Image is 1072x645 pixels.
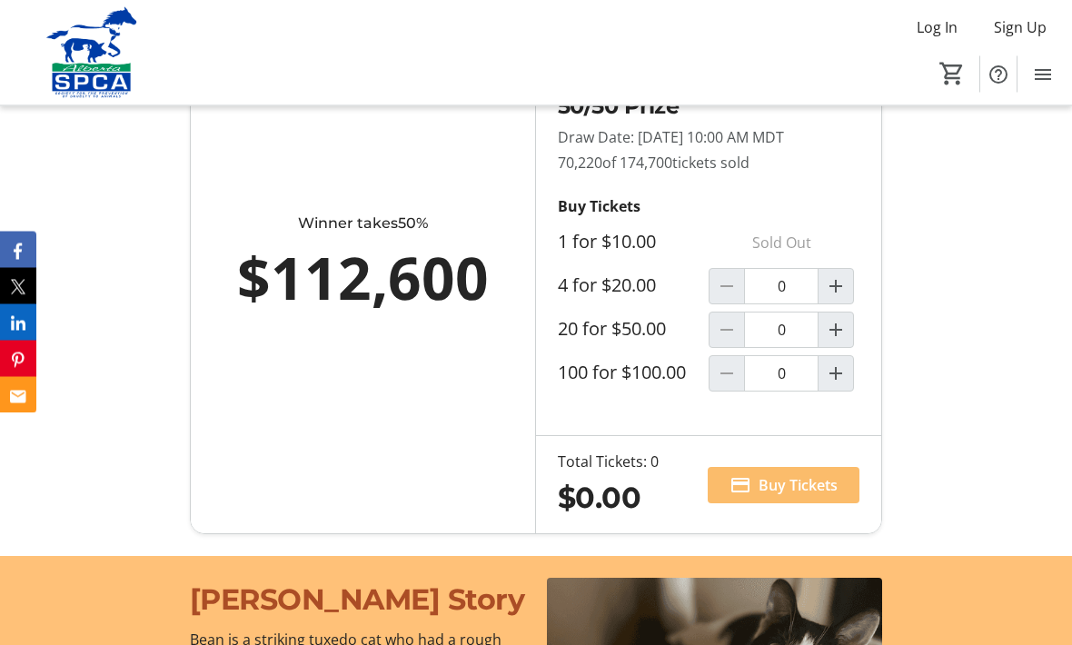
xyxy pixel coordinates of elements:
[819,313,853,348] button: Increment by one
[994,16,1047,38] span: Sign Up
[759,475,838,497] span: Buy Tickets
[398,215,428,233] span: 50%
[819,357,853,392] button: Increment by one
[190,582,525,618] span: [PERSON_NAME] Story
[558,275,656,297] label: 4 for $20.00
[227,213,499,235] div: Winner takes
[558,127,859,149] p: Draw Date: [DATE] 10:00 AM MDT
[11,7,173,98] img: Alberta SPCA's Logo
[558,197,640,217] strong: Buy Tickets
[558,477,659,521] div: $0.00
[936,57,968,90] button: Cart
[979,13,1061,42] button: Sign Up
[902,13,972,42] button: Log In
[602,154,672,174] span: of 174,700
[558,319,666,341] label: 20 for $50.00
[558,91,859,124] h2: 50/50 Prize
[558,232,656,253] label: 1 for $10.00
[1025,56,1061,93] button: Menu
[819,270,853,304] button: Increment by one
[708,468,859,504] button: Buy Tickets
[558,153,859,174] p: 70,220 tickets sold
[980,56,1017,93] button: Help
[558,451,659,473] div: Total Tickets: 0
[558,362,686,384] label: 100 for $100.00
[917,16,958,38] span: Log In
[227,235,499,322] div: $112,600
[709,225,854,262] p: Sold Out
